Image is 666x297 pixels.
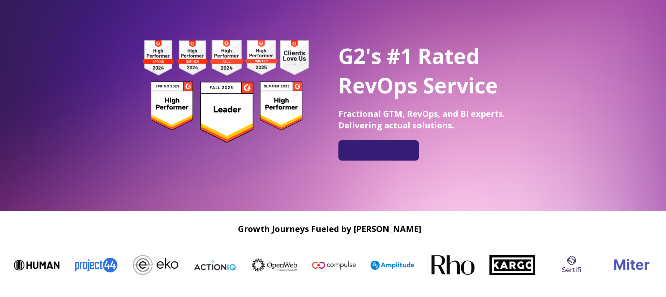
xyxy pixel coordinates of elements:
[52,253,97,277] img: Project44
[527,252,573,278] img: sertifi logo
[468,255,513,275] img: Kargo
[587,242,632,288] img: miter
[7,224,652,233] h2: Growth Journeys Fueled by [PERSON_NAME]
[408,242,454,288] img: Rho-logo-square
[338,42,498,100] span: G2's #1 Rated RevOps Service
[349,261,394,270] img: Amplitude
[230,259,275,271] img: OpenWeb
[130,38,321,145] img: g2 badges
[289,253,335,277] img: Compulse
[111,255,157,275] img: Eko
[171,259,216,271] img: ActionIQ
[342,143,415,158] iframe: Embedded CTA
[338,108,505,131] span: Fractional GTM, RevOps, and BI experts. Delivering actual solutions.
